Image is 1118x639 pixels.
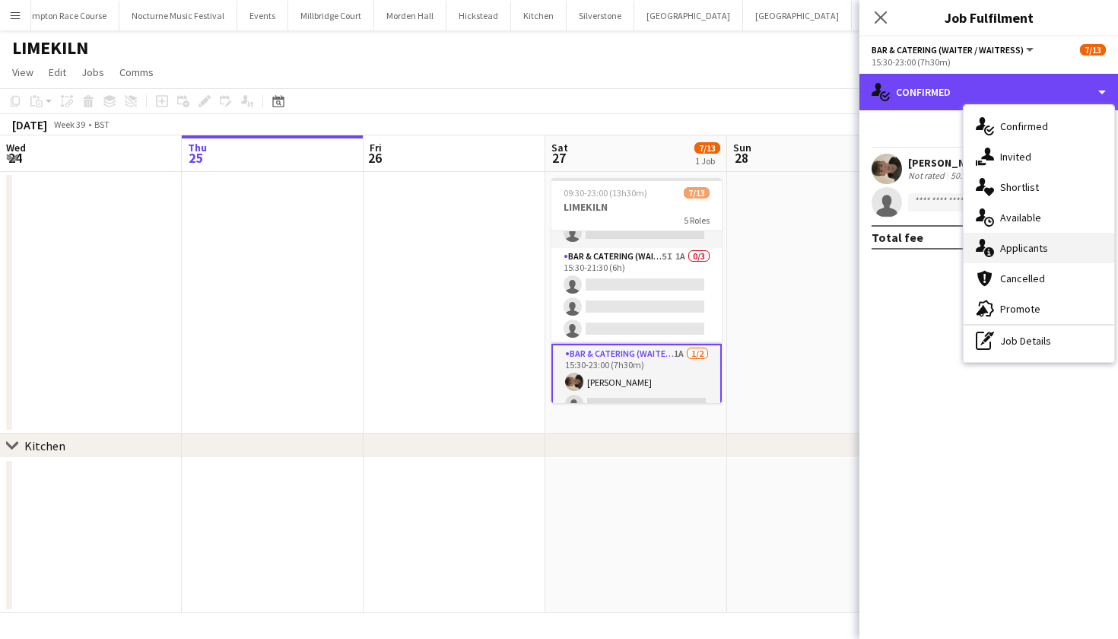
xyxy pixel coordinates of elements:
div: 50.9km [948,170,982,182]
span: 25 [186,149,207,167]
div: Kitchen [24,438,65,453]
span: Jobs [81,65,104,79]
span: 24 [4,149,26,167]
div: Not rated [908,170,948,182]
div: 15:30-23:00 (7h30m) [872,56,1106,68]
button: Hickstead [446,1,511,30]
span: 28 [731,149,751,167]
span: Confirmed [1000,119,1048,133]
button: [GEOGRAPHIC_DATA] [743,1,852,30]
span: 27 [549,149,568,167]
h3: Job Fulfilment [859,8,1118,27]
app-card-role: Bar & Catering (Waiter / waitress)5I1A0/315:30-21:30 (6h) [551,248,722,344]
a: Edit [43,62,72,82]
div: [PERSON_NAME] [908,156,1008,170]
button: Kitchen [511,1,567,30]
div: Total fee [872,230,923,245]
button: Nocturne Music Festival [119,1,237,30]
span: Invited [1000,150,1031,164]
button: Morden Hall [374,1,446,30]
button: Millbridge Court [288,1,374,30]
span: Shortlist [1000,180,1039,194]
div: Confirmed [859,74,1118,110]
span: Bar & Catering (Waiter / waitress) [872,44,1024,56]
span: Wed [6,141,26,154]
span: 7/13 [684,187,710,199]
span: Sun [733,141,751,154]
button: Events [237,1,288,30]
span: View [12,65,33,79]
span: 09:30-23:00 (13h30m) [564,187,647,199]
app-card-role: Bar & Catering (Waiter / waitress)1A1/215:30-23:00 (7h30m)[PERSON_NAME] [551,344,722,421]
h3: LIMEKILN [551,200,722,214]
span: Fri [370,141,382,154]
button: [GEOGRAPHIC_DATA] [634,1,743,30]
span: 26 [367,149,382,167]
span: Edit [49,65,66,79]
span: Comms [119,65,154,79]
button: British Motor Show [852,1,948,30]
a: View [6,62,40,82]
span: Thu [188,141,207,154]
button: Silverstone [567,1,634,30]
span: 7/13 [694,142,720,154]
a: Comms [113,62,160,82]
div: Job Details [964,326,1114,356]
span: 5 Roles [684,215,710,226]
span: Cancelled [1000,272,1045,285]
div: BST [94,119,110,130]
span: 7/13 [1080,44,1106,56]
h1: LIMEKILN [12,37,88,59]
div: [DATE] [12,117,47,132]
app-job-card: 09:30-23:00 (13h30m)7/13LIMEKILN5 Roles[PERSON_NAME] Bar & Catering (Waiter / waitress)5I1A0/315:... [551,178,722,403]
div: 1 Job [695,155,719,167]
button: Plumpton Race Course [8,1,119,30]
span: Week 39 [50,119,88,130]
button: Bar & Catering (Waiter / waitress) [872,44,1036,56]
span: Applicants [1000,241,1048,255]
span: Promote [1000,302,1040,316]
span: Available [1000,211,1041,224]
span: Sat [551,141,568,154]
a: Jobs [75,62,110,82]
